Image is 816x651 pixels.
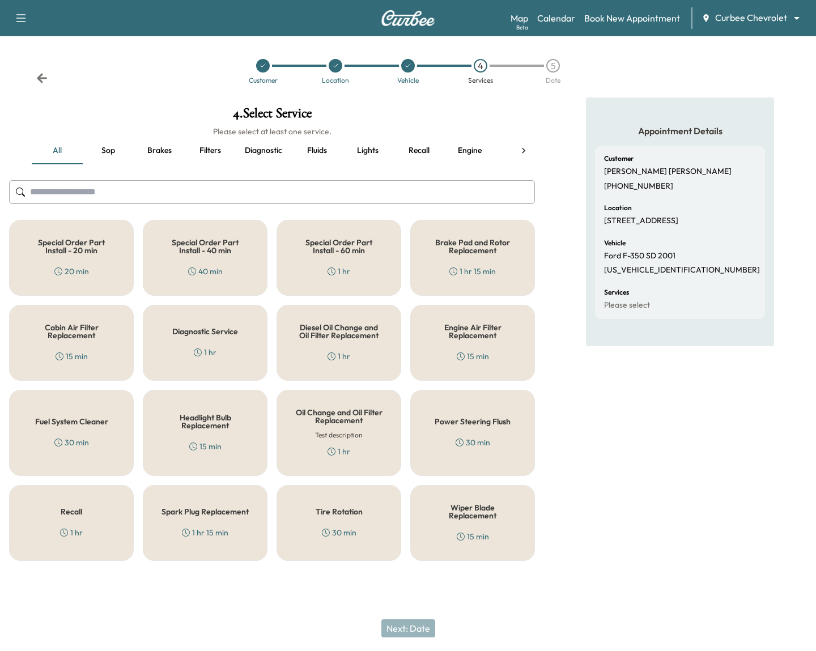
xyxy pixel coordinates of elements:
div: 1 hr [60,527,83,538]
div: 1 hr [328,351,350,362]
button: Fluids [291,137,342,164]
h5: Fuel System Cleaner [35,418,108,426]
div: 5 [546,59,560,73]
h5: Headlight Bulb Replacement [161,414,249,429]
h5: Diagnostic Service [172,327,238,335]
div: 1 hr 15 min [449,266,496,277]
h6: Services [604,289,629,296]
div: basic tabs example [32,137,512,164]
div: 15 min [189,441,222,452]
h5: Appointment Details [595,125,765,137]
h6: Vehicle [604,240,626,246]
p: [STREET_ADDRESS] [604,216,678,226]
div: Customer [249,77,278,84]
div: Location [322,77,349,84]
div: 15 min [457,531,489,542]
div: Back [36,73,48,84]
a: Book New Appointment [584,11,680,25]
h5: Oil Change and Oil Filter Replacement [295,409,382,424]
a: Calendar [537,11,575,25]
h5: Tire Rotation [316,508,363,516]
h5: Spark Plug Replacement [161,508,249,516]
button: Tires [495,137,546,164]
p: [PERSON_NAME] [PERSON_NAME] [604,167,732,177]
h1: 4 . Select Service [9,107,535,126]
h6: Please select at least one service. [9,126,535,137]
p: [PHONE_NUMBER] [604,181,673,192]
button: Sop [83,137,134,164]
button: all [32,137,83,164]
h6: Location [604,205,632,211]
span: Curbee Chevrolet [715,11,787,24]
div: 30 min [54,437,89,448]
h5: Cabin Air Filter Replacement [28,324,115,339]
div: 1 hr [328,446,350,457]
div: 30 min [456,437,490,448]
div: Vehicle [397,77,419,84]
h5: Recall [61,508,82,516]
h5: Engine Air Filter Replacement [429,324,516,339]
h5: Special Order Part Install - 60 min [295,239,382,254]
button: Filters [185,137,236,164]
div: 1 hr [194,347,216,358]
img: Curbee Logo [381,10,435,26]
div: Services [468,77,493,84]
div: 4 [474,59,487,73]
button: Diagnostic [236,137,291,164]
h5: Wiper Blade Replacement [429,504,516,520]
h5: Brake Pad and Rotor Replacement [429,239,516,254]
button: Recall [393,137,444,164]
button: Brakes [134,137,185,164]
button: Lights [342,137,393,164]
div: 20 min [54,266,89,277]
a: MapBeta [511,11,528,25]
div: 40 min [188,266,223,277]
h5: Power Steering Flush [435,418,511,426]
div: Date [546,77,560,84]
h5: Special Order Part Install - 20 min [28,239,115,254]
div: Beta [516,23,528,32]
p: Ford F-350 SD 2001 [604,251,675,261]
div: 15 min [56,351,88,362]
h5: Special Order Part Install - 40 min [161,239,249,254]
div: 30 min [322,527,356,538]
p: Please select [604,300,650,310]
div: 1 hr 15 min [182,527,228,538]
h6: Customer [604,155,634,162]
div: 15 min [457,351,489,362]
h6: Test description [315,430,363,440]
div: 1 hr [328,266,350,277]
button: Engine [444,137,495,164]
p: [US_VEHICLE_IDENTIFICATION_NUMBER] [604,265,760,275]
h5: Diesel Oil Change and Oil Filter Replacement [295,324,382,339]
